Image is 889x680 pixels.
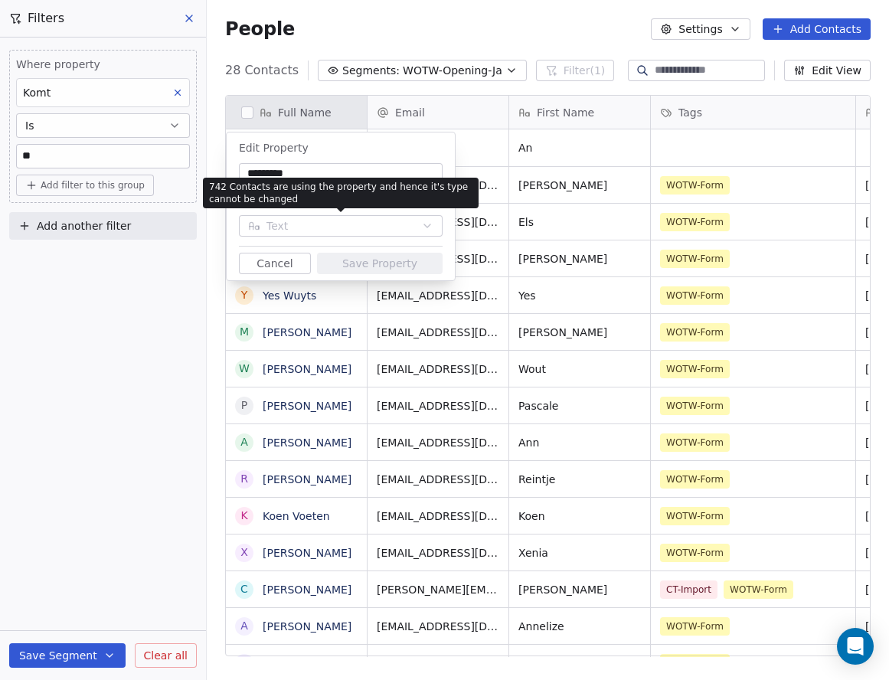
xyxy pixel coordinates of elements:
span: Text [266,218,288,234]
button: Cancel [239,253,311,274]
p: 742 Contacts are using the property and hence it's type cannot be changed [209,181,472,205]
span: Edit Property [239,142,309,154]
button: Text [239,215,443,237]
button: Save Property [317,253,443,274]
